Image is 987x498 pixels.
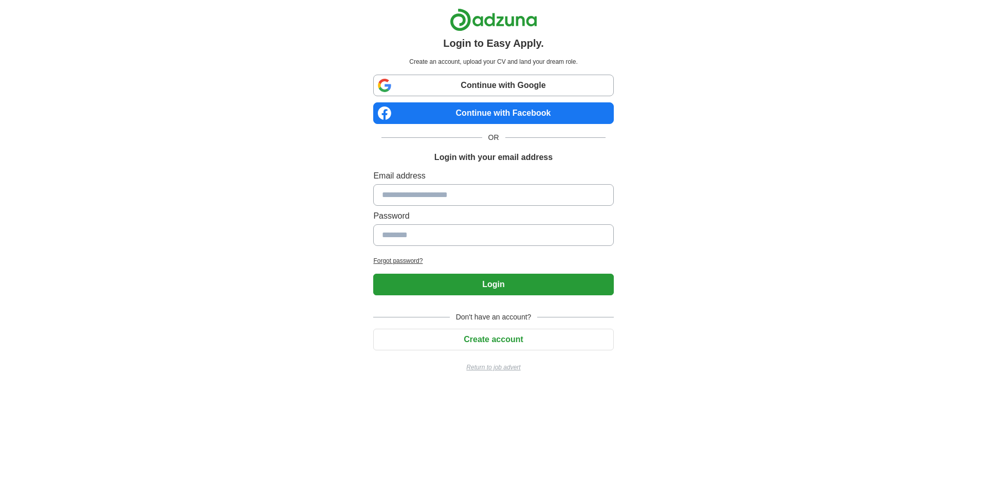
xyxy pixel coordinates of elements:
a: Create account [373,335,613,344]
span: Don't have an account? [450,312,538,323]
a: Continue with Facebook [373,102,613,124]
h1: Login to Easy Apply. [443,35,544,51]
span: OR [482,132,505,143]
a: Forgot password? [373,256,613,265]
label: Password [373,210,613,222]
label: Email address [373,170,613,182]
img: Adzuna logo [450,8,537,31]
a: Return to job advert [373,363,613,372]
button: Login [373,274,613,295]
a: Continue with Google [373,75,613,96]
p: Create an account, upload your CV and land your dream role. [375,57,611,66]
h1: Login with your email address [434,151,553,164]
button: Create account [373,329,613,350]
